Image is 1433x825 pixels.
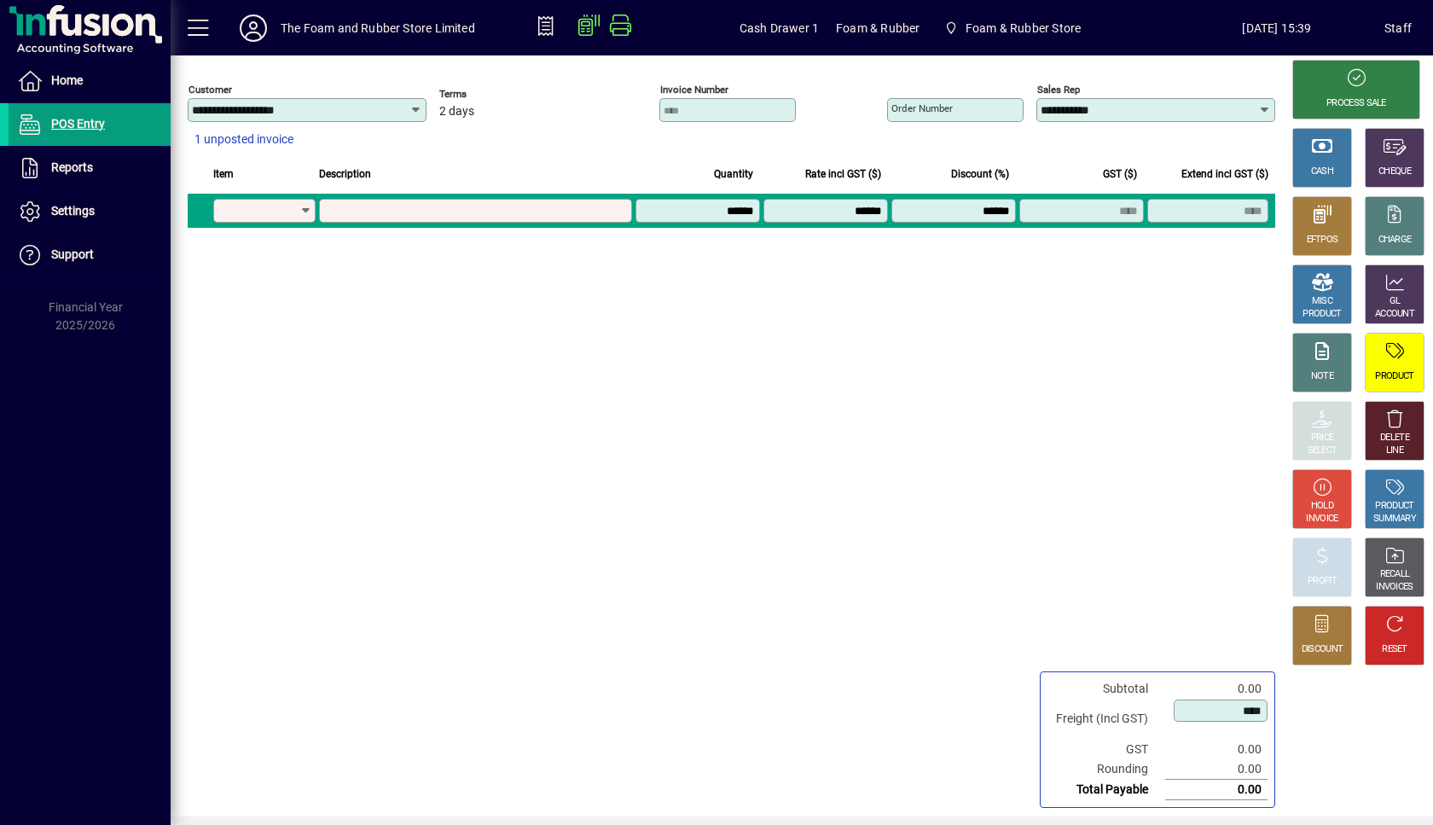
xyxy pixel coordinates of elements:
[1047,740,1165,759] td: GST
[1165,679,1268,699] td: 0.00
[9,60,171,102] a: Home
[1380,568,1410,581] div: RECALL
[1375,500,1413,513] div: PRODUCT
[1047,699,1165,740] td: Freight (Incl GST)
[891,102,953,114] mat-label: Order number
[213,165,234,183] span: Item
[1165,740,1268,759] td: 0.00
[1376,581,1413,594] div: INVOICES
[319,165,371,183] span: Description
[9,234,171,276] a: Support
[1375,308,1414,321] div: ACCOUNT
[1311,166,1333,178] div: CASH
[9,190,171,233] a: Settings
[1378,166,1411,178] div: CHEQUE
[951,165,1009,183] span: Discount (%)
[1389,295,1401,308] div: GL
[740,15,819,42] span: Cash Drawer 1
[194,131,293,148] span: 1 unposted invoice
[226,13,281,44] button: Profile
[1311,432,1334,444] div: PRICE
[1378,234,1412,247] div: CHARGE
[439,89,542,100] span: Terms
[1165,759,1268,780] td: 0.00
[714,165,753,183] span: Quantity
[1047,679,1165,699] td: Subtotal
[9,147,171,189] a: Reports
[1312,295,1332,308] div: MISC
[281,15,475,42] div: The Foam and Rubber Store Limited
[51,247,94,261] span: Support
[1103,165,1137,183] span: GST ($)
[439,105,474,119] span: 2 days
[836,15,920,42] span: Foam & Rubber
[1308,444,1337,457] div: SELECT
[1302,643,1343,656] div: DISCOUNT
[937,13,1088,44] span: Foam & Rubber Store
[1169,15,1384,42] span: [DATE] 15:39
[1386,444,1403,457] div: LINE
[51,160,93,174] span: Reports
[1384,15,1412,42] div: Staff
[1047,780,1165,800] td: Total Payable
[1302,308,1341,321] div: PRODUCT
[189,84,232,96] mat-label: Customer
[51,117,105,131] span: POS Entry
[1380,432,1409,444] div: DELETE
[1047,759,1165,780] td: Rounding
[1308,575,1337,588] div: PROFIT
[1311,500,1333,513] div: HOLD
[1373,513,1416,526] div: SUMMARY
[660,84,728,96] mat-label: Invoice number
[1037,84,1080,96] mat-label: Sales rep
[1326,97,1386,110] div: PROCESS SALE
[1165,780,1268,800] td: 0.00
[1306,513,1337,526] div: INVOICE
[188,125,300,155] button: 1 unposted invoice
[1311,370,1333,383] div: NOTE
[51,73,83,87] span: Home
[966,15,1081,42] span: Foam & Rubber Store
[1181,165,1268,183] span: Extend incl GST ($)
[805,165,881,183] span: Rate incl GST ($)
[51,204,95,218] span: Settings
[1307,234,1338,247] div: EFTPOS
[1382,643,1407,656] div: RESET
[1375,370,1413,383] div: PRODUCT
